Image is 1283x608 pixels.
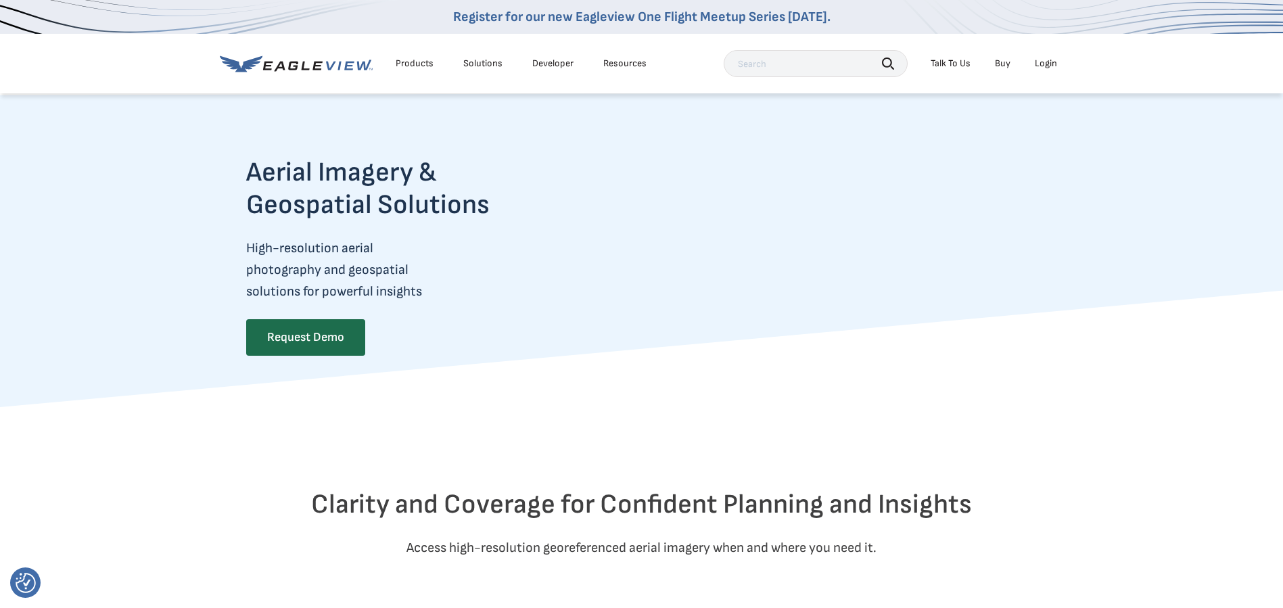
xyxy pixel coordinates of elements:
a: Request Demo [246,319,365,356]
div: Login [1035,57,1057,70]
div: Products [396,57,434,70]
img: Revisit consent button [16,573,36,593]
button: Consent Preferences [16,573,36,593]
a: Register for our new Eagleview One Flight Meetup Series [DATE]. [453,9,831,25]
div: Solutions [463,57,503,70]
div: Talk To Us [931,57,971,70]
p: High-resolution aerial photography and geospatial solutions for powerful insights [246,237,542,302]
input: Search [724,50,908,77]
h2: Aerial Imagery & Geospatial Solutions [246,156,542,221]
div: Resources [603,57,647,70]
a: Developer [532,57,574,70]
h2: Clarity and Coverage for Confident Planning and Insights [246,488,1037,521]
p: Access high-resolution georeferenced aerial imagery when and where you need it. [246,537,1037,559]
a: Buy [995,57,1010,70]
